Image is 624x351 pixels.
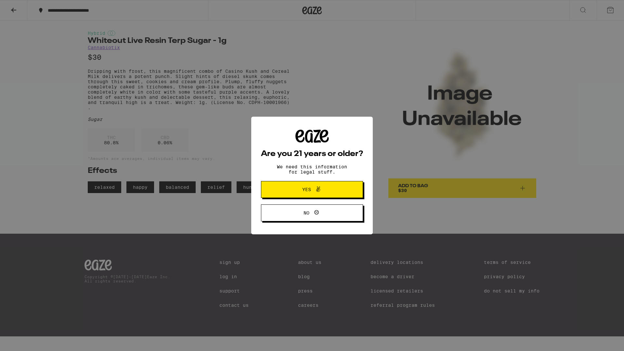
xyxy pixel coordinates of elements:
[583,331,617,348] iframe: Opens a widget where you can find more information
[261,181,363,198] button: Yes
[261,204,363,221] button: No
[302,187,311,192] span: Yes
[261,150,363,158] h2: Are you 21 years or older?
[271,164,353,175] p: We need this information for legal stuff.
[304,211,309,215] span: No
